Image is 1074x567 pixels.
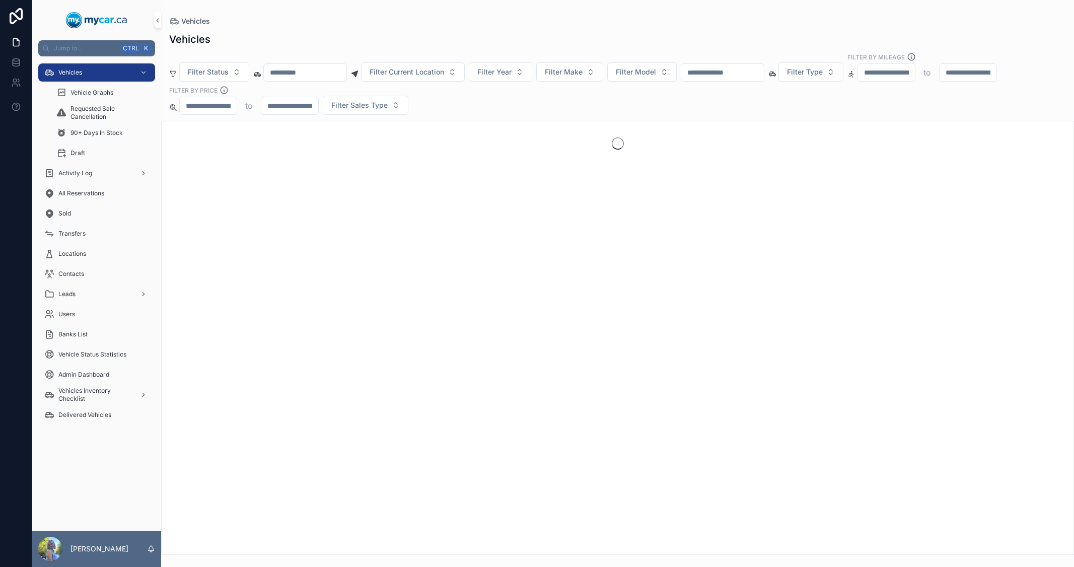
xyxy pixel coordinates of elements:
[58,189,104,197] span: All Reservations
[616,67,656,77] span: Filter Model
[58,68,82,77] span: Vehicles
[361,62,465,82] button: Select Button
[38,285,155,303] a: Leads
[38,245,155,263] a: Locations
[787,67,823,77] span: Filter Type
[50,104,155,122] a: Requested Sale Cancellation
[58,310,75,318] span: Users
[58,350,126,359] span: Vehicle Status Statistics
[245,100,253,112] p: to
[38,386,155,404] a: Vehicles Inventory Checklist
[38,305,155,323] a: Users
[188,67,229,77] span: Filter Status
[58,387,132,403] span: Vehicles Inventory Checklist
[58,209,71,218] span: Sold
[38,265,155,283] a: Contacts
[38,63,155,82] a: Vehicles
[70,89,113,97] span: Vehicle Graphs
[847,52,905,61] label: Filter By Mileage
[70,544,128,554] p: [PERSON_NAME]
[50,124,155,142] a: 90+ Days In Stock
[32,56,161,437] div: scrollable content
[58,270,84,278] span: Contacts
[181,16,210,26] span: Vehicles
[179,62,249,82] button: Select Button
[38,184,155,202] a: All Reservations
[50,84,155,102] a: Vehicle Graphs
[38,40,155,56] button: Jump to...CtrlK
[545,67,583,77] span: Filter Make
[58,230,86,238] span: Transfers
[38,406,155,424] a: Delivered Vehicles
[58,250,86,258] span: Locations
[58,290,76,298] span: Leads
[54,44,118,52] span: Jump to...
[38,225,155,243] a: Transfers
[469,62,532,82] button: Select Button
[607,62,677,82] button: Select Button
[477,67,512,77] span: Filter Year
[323,96,408,115] button: Select Button
[58,169,92,177] span: Activity Log
[38,164,155,182] a: Activity Log
[70,105,145,121] span: Requested Sale Cancellation
[38,204,155,223] a: Sold
[169,86,218,95] label: FILTER BY PRICE
[778,62,843,82] button: Select Button
[70,129,123,137] span: 90+ Days In Stock
[58,371,109,379] span: Admin Dashboard
[58,411,111,419] span: Delivered Vehicles
[122,43,140,53] span: Ctrl
[50,144,155,162] a: Draft
[70,149,85,157] span: Draft
[66,12,127,28] img: App logo
[38,325,155,343] a: Banks List
[142,44,150,52] span: K
[169,32,210,46] h1: Vehicles
[331,100,388,110] span: Filter Sales Type
[38,345,155,364] a: Vehicle Status Statistics
[58,330,88,338] span: Banks List
[38,366,155,384] a: Admin Dashboard
[370,67,444,77] span: Filter Current Location
[923,66,931,79] p: to
[536,62,603,82] button: Select Button
[169,16,210,26] a: Vehicles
